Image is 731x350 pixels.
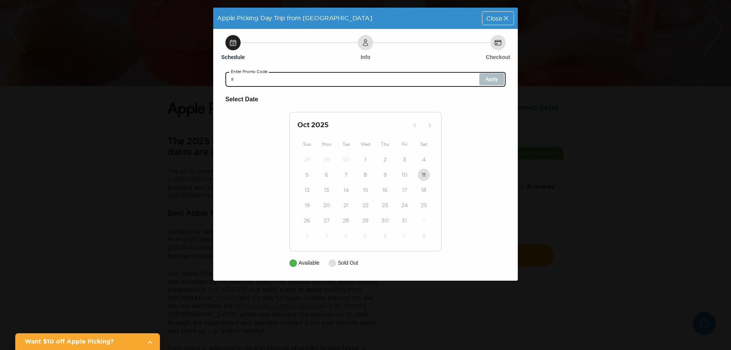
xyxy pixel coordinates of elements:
[418,214,430,227] button: 1
[301,214,313,227] button: 26
[422,171,426,179] time: 11
[403,156,406,163] time: 3
[321,214,333,227] button: 27
[414,140,434,149] div: Sat
[382,186,388,194] time: 16
[398,184,410,196] button: 17
[321,169,333,181] button: 6
[305,201,310,209] time: 19
[343,201,348,209] time: 21
[362,201,369,209] time: 22
[379,230,391,242] button: 6
[422,156,426,163] time: 4
[340,169,352,181] button: 7
[306,232,309,240] time: 2
[379,169,391,181] button: 9
[304,217,310,224] time: 26
[301,230,313,242] button: 2
[221,53,245,61] h6: Schedule
[343,217,349,224] time: 28
[324,186,329,194] time: 13
[305,171,309,179] time: 5
[301,199,313,211] button: 19
[382,201,388,209] time: 23
[321,184,333,196] button: 13
[305,186,310,194] time: 12
[486,53,510,61] h6: Checkout
[381,217,389,224] time: 30
[297,120,409,131] h2: Oct 2025
[359,184,372,196] button: 15
[344,232,348,240] time: 4
[359,153,372,166] button: 1
[340,184,352,196] button: 14
[298,259,319,267] p: Available
[418,169,430,181] button: 11
[398,153,410,166] button: 3
[340,214,352,227] button: 28
[338,259,358,267] p: Sold Out
[364,156,366,163] time: 1
[398,169,410,181] button: 10
[324,217,330,224] time: 27
[217,14,372,21] span: Apple Picking Day Trip from [GEOGRAPHIC_DATA]
[418,153,430,166] button: 4
[225,94,506,104] h6: Select Date
[379,153,391,166] button: 2
[323,201,330,209] time: 20
[340,199,352,211] button: 21
[375,140,395,149] div: Thu
[297,140,317,149] div: Sun
[422,232,426,240] time: 8
[301,153,313,166] button: 28
[401,201,408,209] time: 24
[325,171,328,179] time: 6
[402,171,407,179] time: 10
[402,186,407,194] time: 17
[321,153,333,166] button: 29
[325,232,328,240] time: 3
[486,15,502,21] span: Close
[423,217,425,224] time: 1
[383,232,387,240] time: 6
[379,199,391,211] button: 23
[25,337,141,346] h2: Want $10 off Apple Picking?
[379,214,391,227] button: 30
[336,140,356,149] div: Tue
[398,230,410,242] button: 7
[402,217,407,224] time: 31
[301,169,313,181] button: 5
[363,186,368,194] time: 15
[345,171,348,179] time: 7
[418,184,430,196] button: 18
[418,199,430,211] button: 25
[403,232,406,240] time: 7
[398,199,410,211] button: 24
[340,153,352,166] button: 30
[421,186,426,194] time: 18
[383,171,387,179] time: 9
[379,184,391,196] button: 16
[321,199,333,211] button: 20
[364,232,367,240] time: 5
[418,230,430,242] button: 8
[364,171,367,179] time: 8
[359,214,372,227] button: 29
[321,230,333,242] button: 3
[383,156,386,163] time: 2
[421,201,427,209] time: 25
[359,199,372,211] button: 22
[304,156,310,163] time: 28
[359,169,372,181] button: 8
[398,214,410,227] button: 31
[362,217,369,224] time: 29
[356,140,375,149] div: Wed
[317,140,336,149] div: Mon
[301,184,313,196] button: 12
[323,156,330,163] time: 29
[342,156,350,163] time: 30
[343,186,349,194] time: 14
[340,230,352,242] button: 4
[359,230,372,242] button: 5
[15,333,160,350] a: Want $10 off Apple Picking?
